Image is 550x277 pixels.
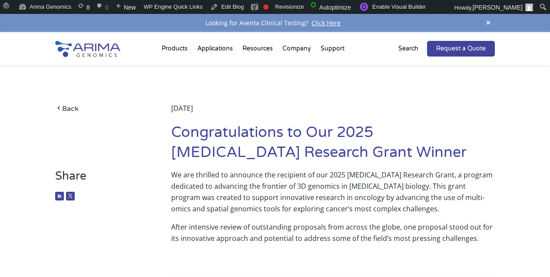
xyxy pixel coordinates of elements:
a: Request a Quote [427,41,495,57]
h3: Share [55,169,147,190]
a: Back [55,103,147,114]
span: [PERSON_NAME] [473,4,523,11]
h1: Congratulations to Our 2025 [MEDICAL_DATA] Research Grant Winner [171,123,495,169]
a: Click Here [308,19,344,27]
img: Arima-Genomics-logo [55,41,120,57]
p: We are thrilled to announce the recipient of our 2025 [MEDICAL_DATA] Research Grant, a program de... [171,169,495,221]
div: [DATE] [171,103,495,123]
div: Focus keyphrase not set [263,4,268,10]
div: Looking for Aventa Clinical Testing? [55,17,495,29]
p: After intensive review of outstanding proposals from across the globe, one proposal stood out for... [171,221,495,251]
p: Search [398,43,418,54]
